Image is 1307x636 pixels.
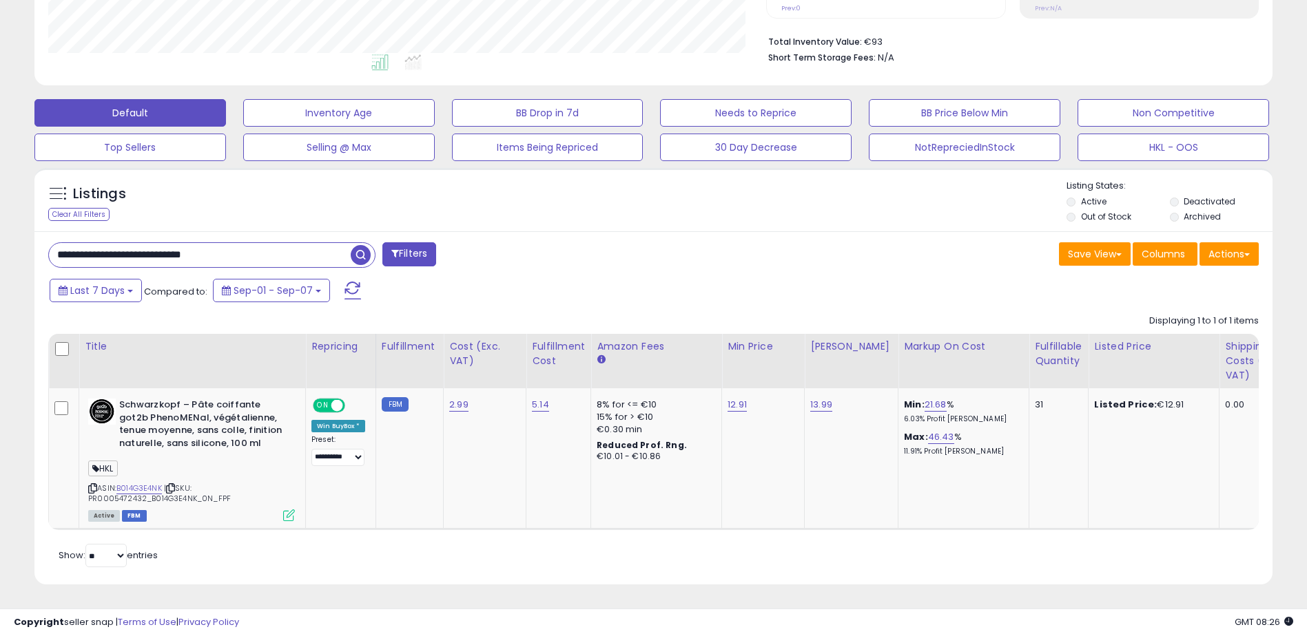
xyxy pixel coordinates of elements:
small: Prev: N/A [1035,4,1062,12]
strong: Copyright [14,615,64,628]
b: Schwarzkopf – Pâte coiffante got2b PhenoMENal, végétalienne, tenue moyenne, sans colle, finition ... [119,399,287,453]
div: 8% for <= €10 [597,399,711,411]
p: 6.03% Profit [PERSON_NAME] [904,414,1018,424]
button: Sep-01 - Sep-07 [213,279,330,302]
span: 2025-09-15 08:26 GMT [1235,615,1293,628]
div: seller snap | | [14,616,239,629]
label: Deactivated [1184,195,1235,207]
div: [PERSON_NAME] [810,339,892,354]
span: N/A [878,51,894,64]
button: Last 7 Days [50,279,142,302]
a: 5.14 [532,398,549,412]
li: €93 [768,32,1248,49]
button: Selling @ Max [243,134,435,161]
div: Cost (Exc. VAT) [449,339,520,368]
a: Privacy Policy [178,615,239,628]
div: 15% for > €10 [597,411,711,423]
label: Active [1081,195,1107,207]
label: Out of Stock [1081,211,1131,222]
div: % [904,431,1018,456]
div: Preset: [311,435,365,466]
span: ON [314,400,331,412]
th: The percentage added to the cost of goods (COGS) that forms the calculator for Min & Max prices. [898,334,1029,388]
div: €10.01 - €10.86 [597,451,711,463]
div: Fulfillable Quantity [1035,339,1082,368]
button: HKL - OOS [1078,134,1269,161]
div: Listed Price [1094,339,1213,354]
button: Save View [1059,242,1131,266]
span: Sep-01 - Sep-07 [234,284,313,297]
b: Reduced Prof. Rng. [597,439,687,451]
div: ASIN: [88,399,295,520]
a: 2.99 [449,398,469,412]
a: Terms of Use [118,615,176,628]
b: Total Inventory Value: [768,36,862,47]
button: Columns [1133,242,1197,266]
a: 21.68 [925,398,947,412]
span: Compared to: [144,285,207,298]
span: | SKU: PR0005472432_B014G3E4NK_0N_FPF [88,483,231,503]
a: 12.91 [728,398,747,412]
b: Min: [904,398,925,411]
div: Displaying 1 to 1 of 1 items [1149,315,1259,328]
button: Top Sellers [34,134,226,161]
div: % [904,399,1018,424]
p: 11.91% Profit [PERSON_NAME] [904,447,1018,456]
label: Archived [1184,211,1221,222]
button: Non Competitive [1078,99,1269,127]
button: Actions [1200,242,1259,266]
span: Last 7 Days [70,284,125,297]
button: Items Being Repriced [452,134,644,161]
button: 30 Day Decrease [660,134,852,161]
div: Repricing [311,339,370,354]
button: Inventory Age [243,99,435,127]
button: Default [34,99,226,127]
small: FBM [382,397,409,412]
b: Max: [904,430,928,443]
small: Prev: 0 [781,4,801,12]
small: Amazon Fees. [597,354,605,366]
div: Fulfillment Cost [532,339,585,368]
div: Amazon Fees [597,339,716,354]
img: 41hxoPInAxL._SL40_.jpg [88,399,116,425]
a: 46.43 [928,430,954,444]
b: Short Term Storage Fees: [768,52,876,63]
span: OFF [343,400,365,412]
button: BB Price Below Min [869,99,1060,127]
button: NotRepreciedInStock [869,134,1060,161]
div: Min Price [728,339,799,354]
div: Title [85,339,300,354]
button: Filters [382,242,436,266]
span: Columns [1142,247,1185,261]
button: BB Drop in 7d [452,99,644,127]
div: 0.00 [1225,399,1291,411]
div: €0.30 min [597,423,711,436]
a: B014G3E4NK [116,483,162,494]
button: Needs to Reprice [660,99,852,127]
p: Listing States: [1067,180,1273,193]
span: All listings currently available for purchase on Amazon [88,510,120,522]
div: 31 [1035,399,1078,411]
div: Shipping Costs (Exc. VAT) [1225,339,1296,383]
div: Markup on Cost [904,339,1023,354]
span: Show: entries [59,549,158,562]
div: Win BuyBox * [311,420,365,432]
span: HKL [88,460,118,476]
div: Fulfillment [382,339,438,354]
span: FBM [122,510,147,522]
a: 13.99 [810,398,832,412]
div: Clear All Filters [48,208,110,221]
h5: Listings [73,184,126,204]
div: €12.91 [1094,399,1208,411]
b: Listed Price: [1094,398,1157,411]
